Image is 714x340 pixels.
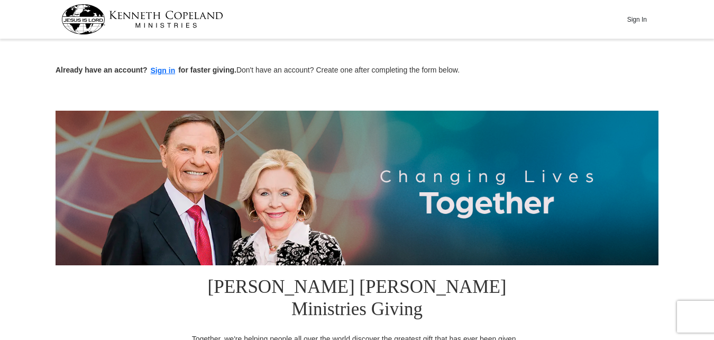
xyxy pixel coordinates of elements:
[56,66,236,74] strong: Already have an account? for faster giving.
[56,65,658,77] p: Don't have an account? Create one after completing the form below.
[621,11,653,28] button: Sign In
[148,65,179,77] button: Sign in
[61,4,223,34] img: kcm-header-logo.svg
[185,265,529,334] h1: [PERSON_NAME] [PERSON_NAME] Ministries Giving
